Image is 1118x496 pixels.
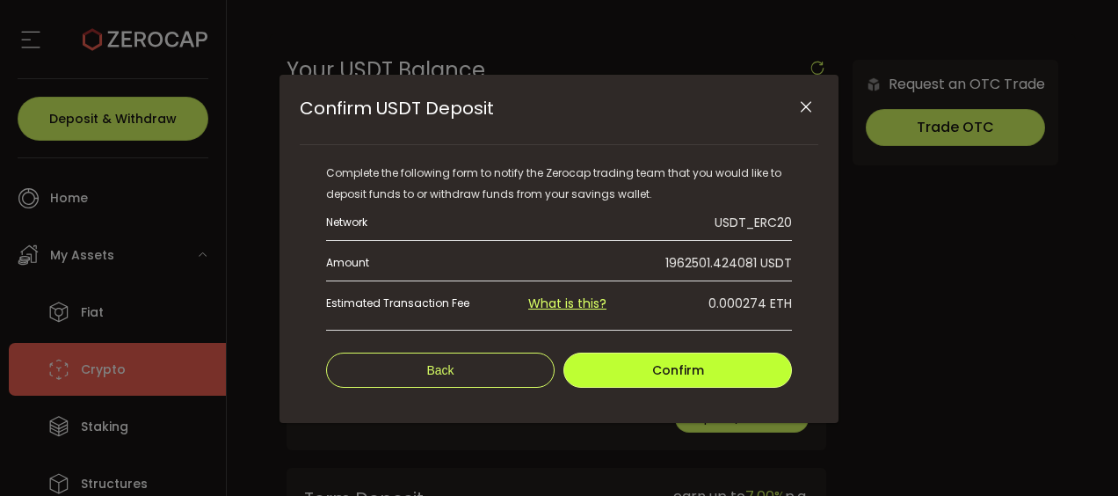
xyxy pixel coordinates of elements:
span: Back [426,363,454,377]
button: Back [326,353,555,388]
label: Amount [326,245,453,281]
div: Confirm USDT Deposit [279,75,838,423]
button: Close [790,92,821,123]
div: 0.000274 ETH [616,286,792,321]
span: Estimated Transaction Fee [326,295,469,310]
iframe: Chat Widget [1030,412,1118,496]
span: Confirm [652,361,704,379]
span: 1962501.424081 USDT [665,254,792,272]
span: USDT_ERC20 [715,214,792,231]
span: Confirm USDT Deposit [300,96,494,120]
a: What is this? [528,295,606,312]
button: Confirm [563,353,792,388]
div: Complete the following form to notify the Zerocap trading team that you would like to deposit fun... [326,163,792,205]
label: Network [326,205,453,240]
